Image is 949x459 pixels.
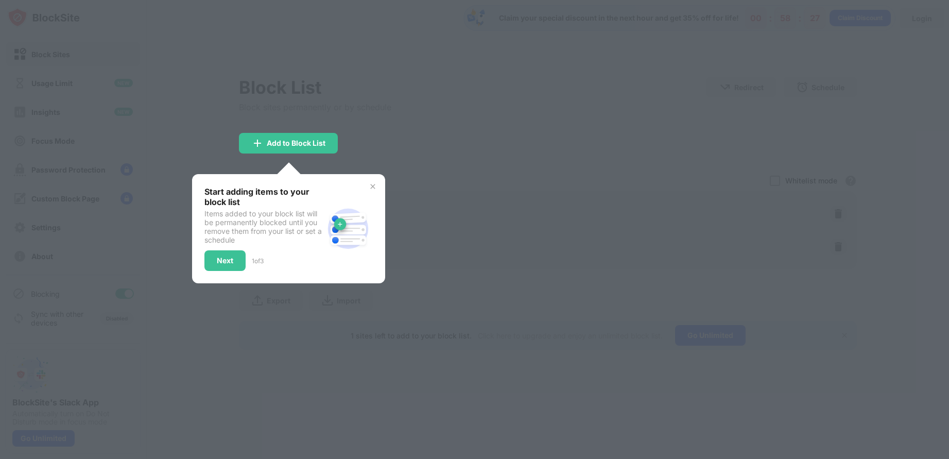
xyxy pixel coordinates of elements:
img: block-site.svg [323,204,373,253]
div: Next [217,257,233,265]
div: Items added to your block list will be permanently blocked until you remove them from your list o... [204,209,323,244]
div: 1 of 3 [252,257,264,265]
img: x-button.svg [369,182,377,191]
div: Start adding items to your block list [204,186,323,207]
div: Add to Block List [267,139,325,147]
